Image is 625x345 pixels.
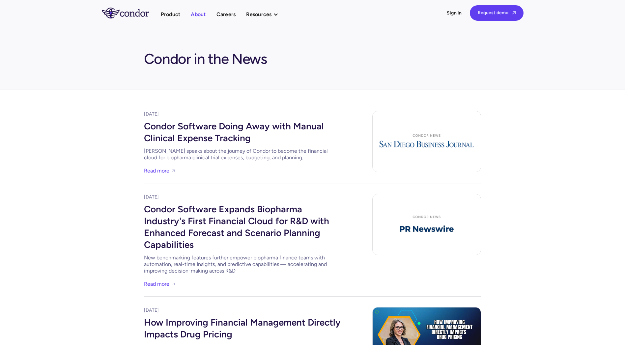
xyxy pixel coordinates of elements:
[246,10,271,19] div: Resources
[470,5,524,21] a: Request demo
[144,307,342,314] div: [DATE]
[447,10,462,16] a: Sign in
[161,10,181,19] a: Product
[144,279,169,288] a: Read more
[216,10,236,19] a: Careers
[191,10,206,19] a: About
[144,111,342,118] div: [DATE]
[144,194,342,200] div: [DATE]
[512,11,516,15] span: 
[144,166,169,175] a: Read more
[144,200,342,252] div: Condor Software Expands Biopharma Industry's First Financial Cloud for R&D with Enhanced Forecast...
[144,118,342,145] div: Condor Software Doing Away with Manual Clinical Expense Tracking
[144,314,342,341] div: How Improving Financial Management Directly Impacts Drug Pricing
[246,10,285,19] div: Resources
[102,8,161,18] a: home
[144,254,342,274] div: New benchmarking features further empower biopharma finance teams with automation, real-time Insi...
[144,47,267,68] h1: Condor in the News
[144,200,342,274] a: Condor Software Expands Biopharma Industry's First Financial Cloud for R&D with Enhanced Forecast...
[144,118,342,161] a: Condor Software Doing Away with Manual Clinical Expense Tracking[PERSON_NAME] speaks about the jo...
[144,148,342,161] div: [PERSON_NAME] speaks about the journey of Condor to become the financial cloud for biopharma clin...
